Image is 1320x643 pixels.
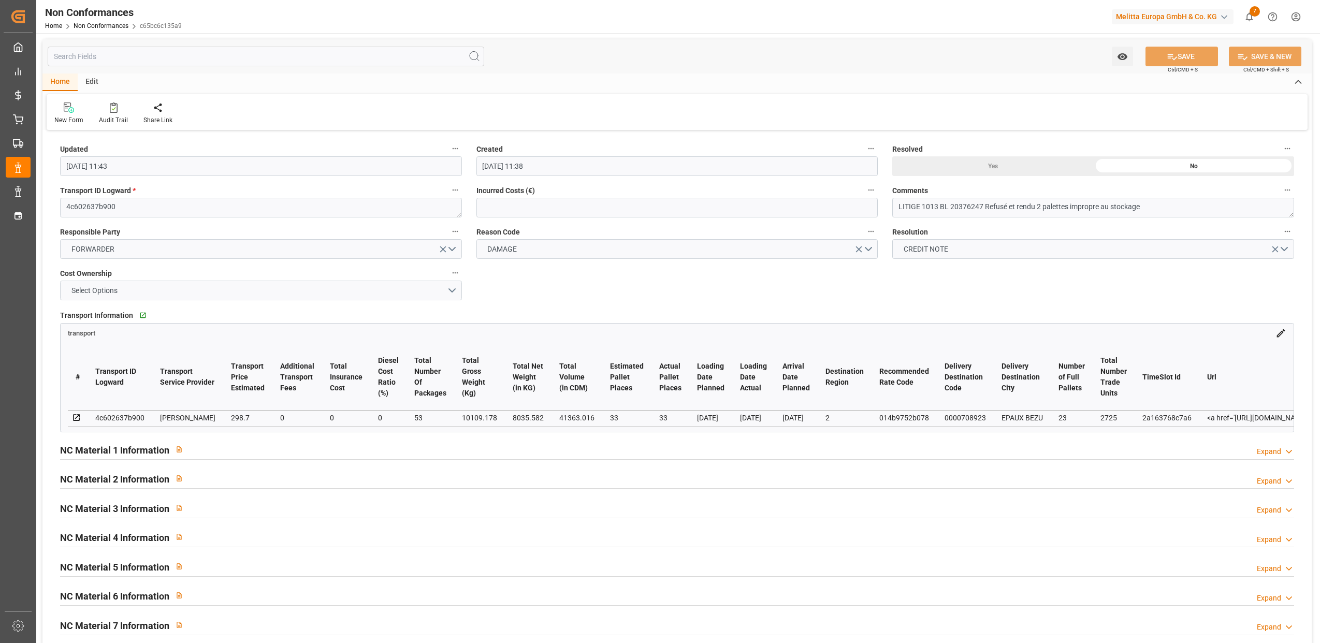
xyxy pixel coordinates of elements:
[60,310,133,321] span: Transport Information
[60,589,169,603] h2: NC Material 6 Information
[54,115,83,125] div: New Form
[462,412,497,424] div: 10109.178
[505,344,552,411] th: Total Net Weight (in KG)
[1281,142,1294,155] button: Resolved
[280,412,314,424] div: 0
[1261,5,1284,28] button: Help Center
[1257,476,1281,487] div: Expand
[898,244,953,255] span: CREDIT NOTE
[330,412,362,424] div: 0
[1257,505,1281,516] div: Expand
[659,412,681,424] div: 33
[892,144,923,155] span: Resolved
[60,531,169,545] h2: NC Material 4 Information
[892,227,928,238] span: Resolution
[775,344,818,411] th: Arrival Date Planned
[231,412,265,424] div: 298.7
[448,142,462,155] button: Updated
[610,412,644,424] div: 33
[407,344,454,411] th: Total Number Of Packages
[825,412,864,424] div: 2
[994,344,1051,411] th: Delivery Destination City
[272,344,322,411] th: Additional Transport Fees
[864,225,878,238] button: Reason Code
[160,412,215,424] div: [PERSON_NAME]
[1135,344,1199,411] th: TimeSlot Id
[1243,66,1289,74] span: Ctrl/CMD + Shift + S
[1229,47,1301,66] button: SAVE & NEW
[732,344,775,411] th: Loading Date Actual
[143,115,172,125] div: Share Link
[152,344,223,411] th: Transport Service Provider
[1058,412,1085,424] div: 23
[78,74,106,91] div: Edit
[68,329,95,337] span: transport
[169,586,189,605] button: View description
[1250,6,1260,17] span: 7
[60,198,462,217] textarea: 4c602637b900
[1145,47,1218,66] button: SAVE
[1168,66,1198,74] span: Ctrl/CMD + S
[169,498,189,518] button: View description
[1257,446,1281,457] div: Expand
[476,227,520,238] span: Reason Code
[60,502,169,516] h2: NC Material 3 Information
[68,328,95,337] a: transport
[169,557,189,576] button: View description
[414,412,446,424] div: 53
[602,344,651,411] th: Estimated Pallet Places
[42,74,78,91] div: Home
[60,185,136,196] span: Transport ID Logward
[1257,593,1281,604] div: Expand
[892,185,928,196] span: Comments
[1281,225,1294,238] button: Resolution
[892,239,1294,259] button: open menu
[1093,156,1294,176] div: No
[169,527,189,547] button: View description
[1112,47,1133,66] button: open menu
[559,412,594,424] div: 41363.016
[864,142,878,155] button: Created
[60,156,462,176] input: DD-MM-YYYY HH:MM
[689,344,732,411] th: Loading Date Planned
[60,239,462,259] button: open menu
[95,412,144,424] div: 4c602637b900
[60,472,169,486] h2: NC Material 2 Information
[476,156,878,176] input: DD-MM-YYYY HH:MM
[99,115,128,125] div: Audit Trail
[1051,344,1093,411] th: Number of Full Pallets
[1142,412,1192,424] div: 2a163768c7a6
[1112,7,1238,26] button: Melitta Europa GmbH & Co. KG
[782,412,810,424] div: [DATE]
[482,244,522,255] span: DAMAGE
[454,344,505,411] th: Total Gross Weight (Kg)
[169,615,189,635] button: View description
[60,281,462,300] button: open menu
[45,5,182,20] div: Non Conformances
[1002,412,1043,424] div: EPAUX BEZU
[370,344,407,411] th: Diesel Cost Ratio (%)
[45,22,62,30] a: Home
[864,183,878,197] button: Incurred Costs (€)
[945,412,986,424] div: 0000708923
[448,225,462,238] button: Responsible Party
[66,285,123,296] span: Select Options
[1257,534,1281,545] div: Expand
[223,344,272,411] th: Transport Price Estimated
[552,344,602,411] th: Total Volume (in CDM)
[872,344,937,411] th: Recommended Rate Code
[1093,344,1135,411] th: Total Number Trade Units
[818,344,872,411] th: Destination Region
[169,469,189,488] button: View description
[60,619,169,633] h2: NC Material 7 Information
[169,440,189,459] button: View description
[322,344,370,411] th: Total Insurance Cost
[60,227,120,238] span: Responsible Party
[651,344,689,411] th: Actual Pallet Places
[378,412,399,424] div: 0
[1100,412,1127,424] div: 2725
[513,412,544,424] div: 8035.582
[60,144,88,155] span: Updated
[697,412,724,424] div: [DATE]
[1238,5,1261,28] button: show 7 new notifications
